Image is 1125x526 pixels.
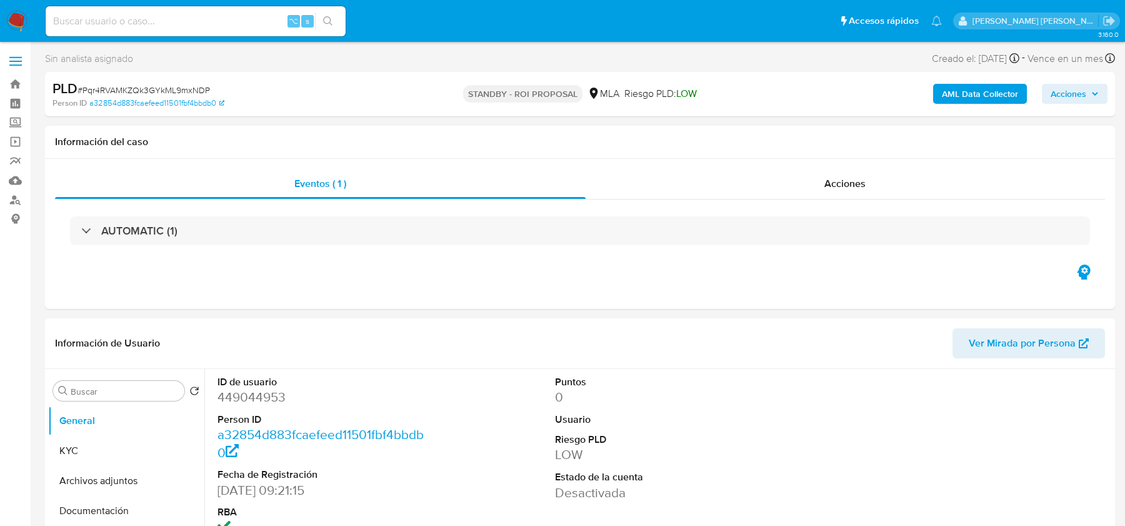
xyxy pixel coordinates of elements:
[555,388,767,406] dd: 0
[931,16,942,26] a: Notificaciones
[555,375,767,389] dt: Puntos
[294,176,346,191] span: Eventos ( 1 )
[101,224,177,238] h3: AUTOMATIC (1)
[969,328,1076,358] span: Ver Mirada por Persona
[52,78,77,98] b: PLD
[48,406,204,436] button: General
[952,328,1105,358] button: Ver Mirada por Persona
[1027,52,1103,66] span: Vence en un mes
[463,85,582,103] p: STANDBY - ROI PROPOSAL
[217,468,430,482] dt: Fecha de Registración
[555,470,767,484] dt: Estado de la cuenta
[824,176,866,191] span: Acciones
[555,446,767,463] dd: LOW
[942,84,1018,104] b: AML Data Collector
[89,98,224,109] a: a32854d883fcaefeed11501fbf4bbdb0
[972,15,1099,27] p: magali.barcan@mercadolibre.com
[58,386,68,396] button: Buscar
[1022,50,1025,67] span: -
[48,466,204,496] button: Archivos adjuntos
[555,433,767,447] dt: Riesgo PLD
[1102,14,1116,28] a: Salir
[1051,84,1086,104] span: Acciones
[70,216,1090,245] div: AUTOMATIC (1)
[555,484,767,502] dd: Desactivada
[932,50,1019,67] div: Creado el: [DATE]
[849,14,919,28] span: Accesos rápidos
[933,84,1027,104] button: AML Data Collector
[217,425,424,461] a: a32854d883fcaefeed11501fbf4bbdb0
[55,136,1105,148] h1: Información del caso
[217,505,430,519] dt: RBA
[52,98,87,109] b: Person ID
[587,87,619,101] div: MLA
[217,375,430,389] dt: ID de usuario
[315,13,341,30] button: search-icon
[71,386,179,397] input: Buscar
[555,413,767,427] dt: Usuario
[624,87,697,101] span: Riesgo PLD:
[189,386,199,400] button: Volver al orden por defecto
[45,52,133,66] span: Sin analista asignado
[1042,84,1107,104] button: Acciones
[48,496,204,526] button: Documentación
[77,84,210,96] span: # Pqr4RVAMKZQk3GYkML9mxNDP
[306,15,309,27] span: s
[55,337,160,350] h1: Información de Usuario
[217,482,430,499] dd: [DATE] 09:21:15
[289,15,298,27] span: ⌥
[676,86,697,101] span: LOW
[46,13,346,29] input: Buscar usuario o caso...
[217,388,430,406] dd: 449044953
[48,436,204,466] button: KYC
[217,413,430,427] dt: Person ID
